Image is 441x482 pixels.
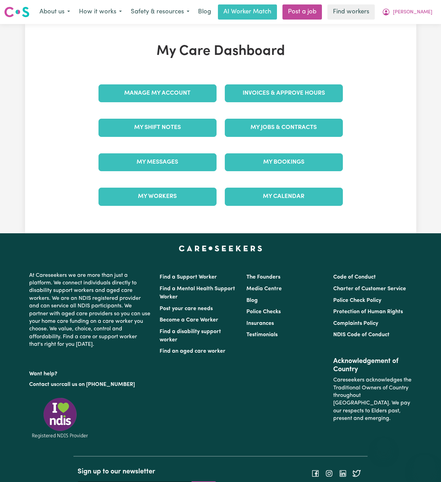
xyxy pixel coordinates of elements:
a: My Calendar [225,188,343,205]
h1: My Care Dashboard [94,43,347,60]
a: Testimonials [246,332,278,338]
img: Registered NDIS provider [29,397,91,439]
a: My Bookings [225,153,343,171]
a: Find a disability support worker [160,329,221,343]
a: AI Worker Match [218,4,277,20]
a: Find a Support Worker [160,274,217,280]
a: Code of Conduct [333,274,376,280]
a: The Founders [246,274,280,280]
a: Find an aged care worker [160,349,225,354]
a: Find workers [327,4,375,20]
a: Charter of Customer Service [333,286,406,292]
a: My Shift Notes [98,119,217,137]
h2: Sign up to our newsletter [78,468,216,476]
button: How it works [74,5,126,19]
a: Careseekers logo [4,4,30,20]
a: Blog [246,298,258,303]
a: Become a Care Worker [160,317,218,323]
a: Invoices & Approve Hours [225,84,343,102]
a: My Messages [98,153,217,171]
a: Follow Careseekers on Twitter [352,471,361,476]
a: Media Centre [246,286,282,292]
a: Complaints Policy [333,321,378,326]
span: [PERSON_NAME] [393,9,432,16]
a: Insurances [246,321,274,326]
a: Post a job [282,4,322,20]
a: Careseekers home page [179,246,262,251]
a: Find a Mental Health Support Worker [160,286,235,300]
p: Careseekers acknowledges the Traditional Owners of Country throughout [GEOGRAPHIC_DATA]. We pay o... [333,374,412,425]
a: Follow Careseekers on LinkedIn [339,471,347,476]
a: Post your care needs [160,306,213,311]
p: Want help? [29,367,151,378]
a: My Jobs & Contracts [225,119,343,137]
p: or [29,378,151,391]
a: Follow Careseekers on Instagram [325,471,333,476]
a: Follow Careseekers on Facebook [311,471,320,476]
a: NDIS Code of Conduct [333,332,390,338]
a: My Workers [98,188,217,205]
a: Police Check Policy [333,298,381,303]
button: About us [35,5,74,19]
a: Police Checks [246,309,281,315]
iframe: Close message [377,438,391,452]
a: Blog [194,4,215,20]
button: My Account [378,5,437,19]
a: Protection of Human Rights [333,309,403,315]
a: Manage My Account [98,84,217,102]
a: Contact us [29,382,56,387]
img: Careseekers logo [4,6,30,18]
p: At Careseekers we are more than just a platform. We connect individuals directly to disability su... [29,269,151,351]
button: Safety & resources [126,5,194,19]
h2: Acknowledgement of Country [333,357,412,374]
a: call us on [PHONE_NUMBER] [61,382,135,387]
iframe: Button to launch messaging window [414,455,436,477]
